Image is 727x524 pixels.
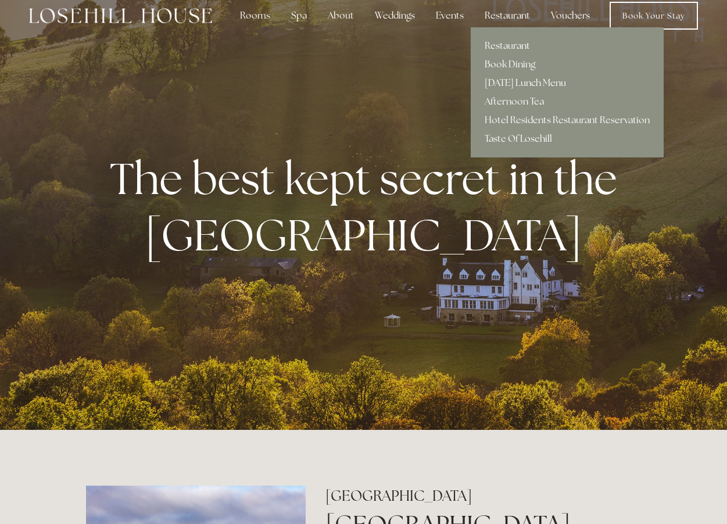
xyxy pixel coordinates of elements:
[542,4,599,27] a: Vouchers
[318,4,363,27] div: About
[471,55,664,74] a: Book Dining
[29,8,212,23] img: Losehill House
[471,37,664,55] a: Restaurant
[471,111,664,130] a: Hotel Residents Restaurant Reservation
[475,4,539,27] div: Restaurant
[231,4,280,27] div: Rooms
[427,4,473,27] div: Events
[282,4,316,27] div: Spa
[325,486,641,506] h2: [GEOGRAPHIC_DATA]
[366,4,424,27] div: Weddings
[610,2,698,30] a: Book Your Stay
[471,130,664,148] a: Taste Of Losehill
[471,74,664,92] a: [DATE] Lunch Menu
[110,150,626,264] strong: The best kept secret in the [GEOGRAPHIC_DATA]
[471,92,664,111] a: Afternoon Tea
